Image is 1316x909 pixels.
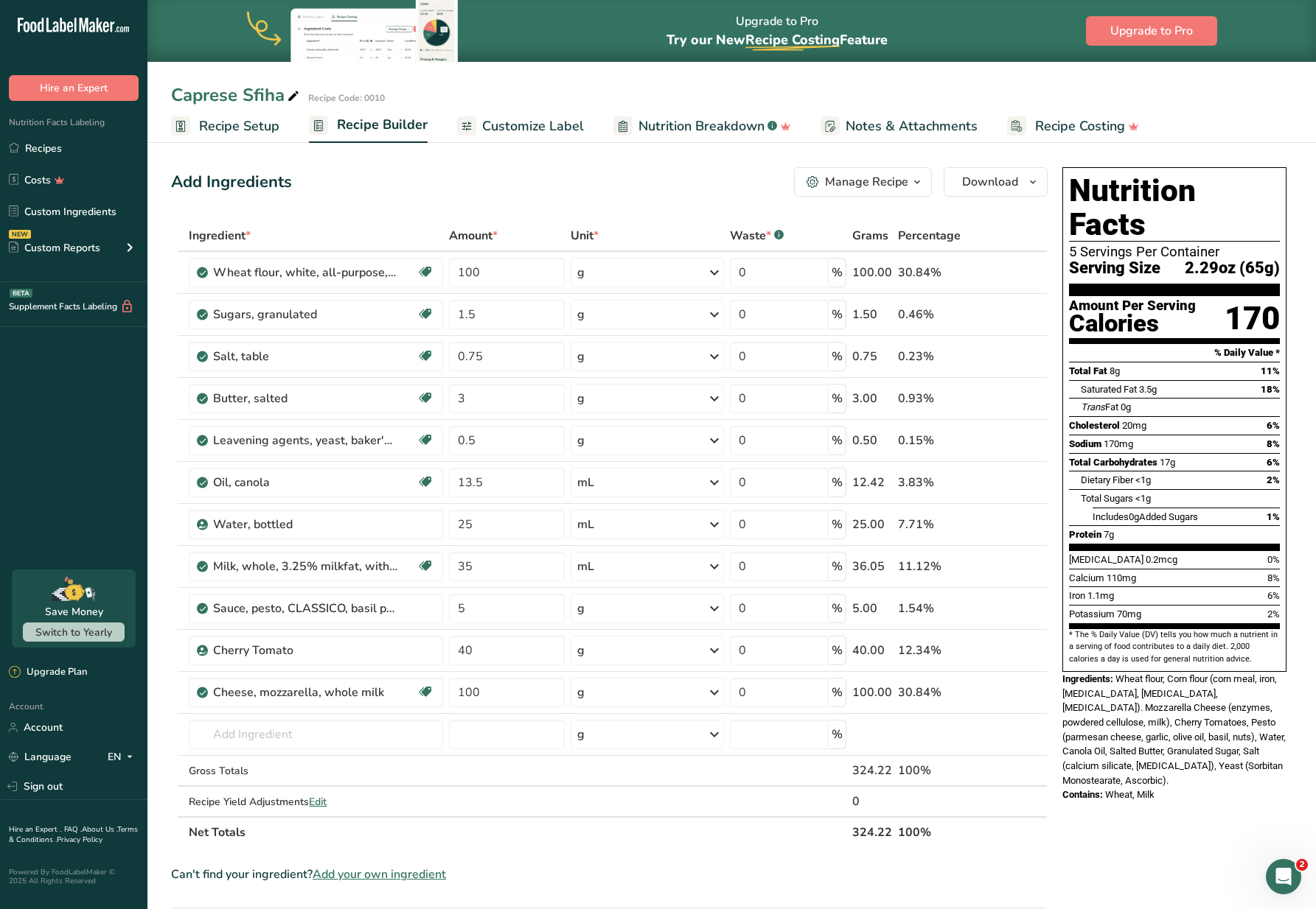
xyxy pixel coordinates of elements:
div: Upgrade to Pro [666,1,888,62]
div: Butter, salted [213,390,397,407]
button: Manage Recipe [794,167,932,197]
div: Can't find your ingredient? [171,866,1048,883]
span: 8% [1267,438,1280,449]
span: Switch to Yearly [35,625,112,639]
div: Amount Per Serving [1069,299,1196,313]
button: Switch to Yearly [23,622,125,642]
div: Custom Reports [9,240,100,256]
div: g [577,726,585,743]
span: Saturated Fat [1081,384,1137,395]
th: 324.22 [849,816,895,847]
div: Gross Totals [189,763,443,779]
span: 0g [1129,511,1139,522]
div: 1.50 [852,306,892,323]
div: Recipe Code: 0010 [308,91,385,105]
span: Notes & Attachments [846,116,978,136]
a: Privacy Policy [57,835,102,845]
a: Hire an Expert . [9,824,61,835]
span: Wheat, Milk [1105,789,1155,800]
div: Wheat flour, white, all-purpose, enriched, bleached [213,264,397,281]
div: g [577,390,585,407]
th: 100% [895,816,981,847]
div: mL [577,558,594,575]
div: g [577,432,585,449]
section: * The % Daily Value (DV) tells you how much a nutrient in a serving of food contributes to a dail... [1069,629,1280,665]
div: Recipe Yield Adjustments [189,794,443,810]
div: Manage Recipe [825,173,908,191]
div: Cherry Tomato [213,642,397,659]
div: Oil, canola [213,474,397,491]
span: Cholesterol [1069,420,1120,431]
span: Total Sugars [1081,493,1133,504]
span: Iron [1069,590,1085,601]
div: Water, bottled [213,516,397,533]
a: Recipe Costing [1007,110,1139,143]
button: Hire an Expert [9,75,139,101]
span: Wheat flour, Corn flour (corn meal, iron, [MEDICAL_DATA], [MEDICAL_DATA], [MEDICAL_DATA]). Mozzar... [1062,673,1286,786]
span: Includes Added Sugars [1093,511,1198,522]
span: Sodium [1069,438,1101,449]
span: 8% [1267,572,1280,583]
a: Customize Label [457,110,584,143]
span: 2% [1267,474,1280,485]
div: g [577,264,585,281]
span: 110mg [1107,572,1136,583]
span: Recipe Setup [199,116,279,136]
span: Total Fat [1069,365,1107,376]
div: Sugars, granulated [213,306,397,323]
span: Upgrade to Pro [1110,22,1193,40]
div: 0.23% [898,348,978,365]
a: Recipe Builder [309,108,428,144]
span: 2.29oz (65g) [1185,259,1280,278]
div: 0 [852,793,892,810]
section: % Daily Value * [1069,344,1280,362]
span: [MEDICAL_DATA] [1069,554,1143,565]
div: Save Money [45,604,103,620]
span: 70mg [1117,608,1141,620]
span: Recipe Costing [745,31,840,49]
div: Powered By FoodLabelMaker © 2025 All Rights Reserved [9,868,139,885]
span: 0% [1267,554,1280,565]
input: Add Ingredient [189,720,443,749]
iframe: Intercom live chat [1266,859,1301,894]
div: g [577,642,585,659]
span: Try our New Feature [666,31,888,49]
span: Serving Size [1069,259,1160,278]
button: Download [944,167,1048,197]
span: Contains: [1062,789,1103,800]
div: 170 [1225,299,1280,338]
div: 5.00 [852,600,892,617]
span: 20mg [1122,420,1146,431]
a: Terms & Conditions . [9,824,138,845]
th: Net Totals [186,816,849,847]
div: 3.83% [898,474,978,491]
div: 7.71% [898,516,978,533]
div: g [577,600,585,617]
span: 3.5g [1139,384,1157,395]
div: g [577,348,585,365]
span: 11% [1261,365,1280,376]
span: Recipe Builder [337,115,428,135]
span: 170mg [1104,438,1133,449]
span: 17g [1160,457,1175,468]
span: 2% [1267,608,1280,620]
div: Calories [1069,313,1196,334]
span: 0.2mcg [1146,554,1177,565]
div: Upgrade Plan [9,665,87,680]
button: Upgrade to Pro [1086,16,1217,46]
span: Edit [309,795,327,809]
div: mL [577,474,594,491]
span: Add your own ingredient [313,866,446,883]
div: 25.00 [852,516,892,533]
a: About Us . [82,824,117,835]
span: <1g [1135,493,1151,504]
div: 0.46% [898,306,978,323]
span: 2 [1296,859,1308,871]
span: 0g [1121,401,1131,413]
div: 100% [898,762,978,779]
div: 0.15% [898,432,978,449]
div: 324.22 [852,762,892,779]
div: Caprese Sfiha [171,82,302,108]
div: Add Ingredients [171,170,292,194]
div: Cheese, mozzarella, whole milk [213,684,397,701]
